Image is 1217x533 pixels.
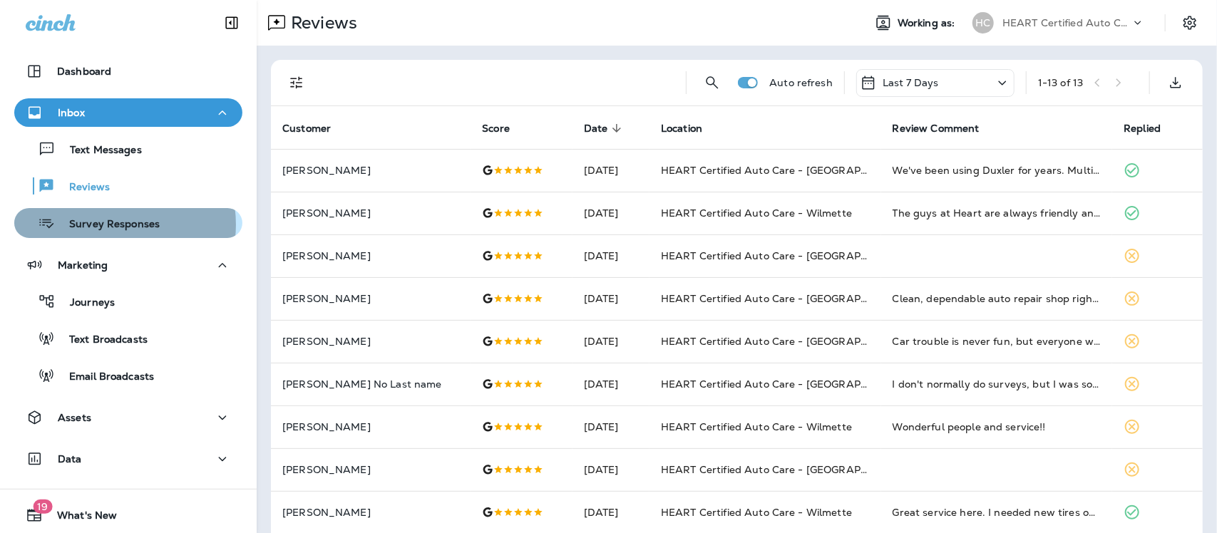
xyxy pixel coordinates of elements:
p: [PERSON_NAME] [282,464,459,475]
span: Replied [1124,123,1161,135]
span: 19 [33,500,52,514]
p: [PERSON_NAME] [282,250,459,262]
td: [DATE] [572,149,649,192]
div: 1 - 13 of 13 [1038,77,1083,88]
div: I don't normally do surveys, but I was so impressed by the customer service that I am making an e... [893,377,1102,391]
span: HEART Certified Auto Care - [GEOGRAPHIC_DATA] [661,463,917,476]
p: [PERSON_NAME] [282,207,459,219]
td: [DATE] [572,192,649,234]
span: What's New [43,509,117,527]
span: Date [584,122,627,135]
span: Customer [282,122,349,135]
td: [DATE] [572,363,649,405]
button: Journeys [14,286,242,316]
td: [DATE] [572,234,649,277]
button: Text Messages [14,134,242,164]
span: Score [482,122,528,135]
div: The guys at Heart are always friendly and accommodation. They get the job done quickly and are th... [893,206,1102,220]
span: HEART Certified Auto Care - Wilmette [661,420,852,433]
span: HEART Certified Auto Care - [GEOGRAPHIC_DATA] [661,378,917,390]
span: Replied [1124,122,1179,135]
button: Filters [282,68,311,97]
div: Car trouble is never fun, but everyone was so kind and helpful. They explained all the issues tho... [893,334,1102,348]
button: Email Broadcasts [14,361,242,390]
p: [PERSON_NAME] [282,507,459,518]
p: HEART Certified Auto Care [1002,17,1131,29]
span: HEART Certified Auto Care - [GEOGRAPHIC_DATA] [661,249,917,262]
p: Auto refresh [769,77,833,88]
p: Reviews [285,12,357,33]
div: HC [972,12,994,33]
button: Survey Responses [14,208,242,238]
span: HEART Certified Auto Care - Wilmette [661,506,852,519]
span: HEART Certified Auto Care - [GEOGRAPHIC_DATA] [661,335,917,348]
p: Text Messages [56,144,142,157]
p: Text Broadcasts [55,333,148,347]
p: Dashboard [57,66,111,77]
p: [PERSON_NAME] No Last name [282,378,459,390]
p: Assets [58,412,91,423]
button: Assets [14,403,242,432]
button: Inbox [14,98,242,127]
p: Data [58,453,82,465]
span: Location [661,122,721,135]
span: Date [584,123,608,135]
p: Marketing [58,259,108,271]
button: Marketing [14,251,242,279]
button: Search Reviews [698,68,726,97]
button: 19What's New [14,501,242,529]
p: [PERSON_NAME] [282,293,459,304]
button: Export as CSV [1161,68,1190,97]
p: Inbox [58,107,85,118]
p: Journeys [56,296,115,310]
button: Dashboard [14,57,242,86]
span: Location [661,123,702,135]
button: Data [14,445,242,473]
td: [DATE] [572,277,649,320]
p: Survey Responses [55,218,160,232]
button: Collapse Sidebar [212,9,252,37]
span: Working as: [898,17,958,29]
span: HEART Certified Auto Care - [GEOGRAPHIC_DATA] [661,164,917,177]
div: We've been using Duxler for years. Multiple kids, multiple cars. I've always found them to be hon... [893,163,1102,177]
button: Settings [1177,10,1203,36]
td: [DATE] [572,405,649,448]
p: [PERSON_NAME] [282,421,459,433]
p: [PERSON_NAME] [282,165,459,176]
td: [DATE] [572,448,649,491]
p: Last 7 Days [883,77,939,88]
span: Review Comment [893,122,998,135]
td: [DATE] [572,320,649,363]
p: Email Broadcasts [55,371,154,384]
p: Reviews [55,181,110,195]
div: Wonderful people and service!! [893,420,1102,434]
span: HEART Certified Auto Care - Wilmette [661,207,852,219]
div: Clean, dependable auto repair shop right in our neighborhood. They sent me a text listing what ne... [893,291,1102,306]
span: Customer [282,123,331,135]
div: Great service here. I needed new tires on my car with a quick turnaround and they got it done. Wi... [893,505,1102,519]
p: [PERSON_NAME] [282,336,459,347]
button: Reviews [14,171,242,201]
span: Score [482,123,510,135]
span: Review Comment [893,123,980,135]
button: Text Broadcasts [14,324,242,353]
span: HEART Certified Auto Care - [GEOGRAPHIC_DATA] [661,292,917,305]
